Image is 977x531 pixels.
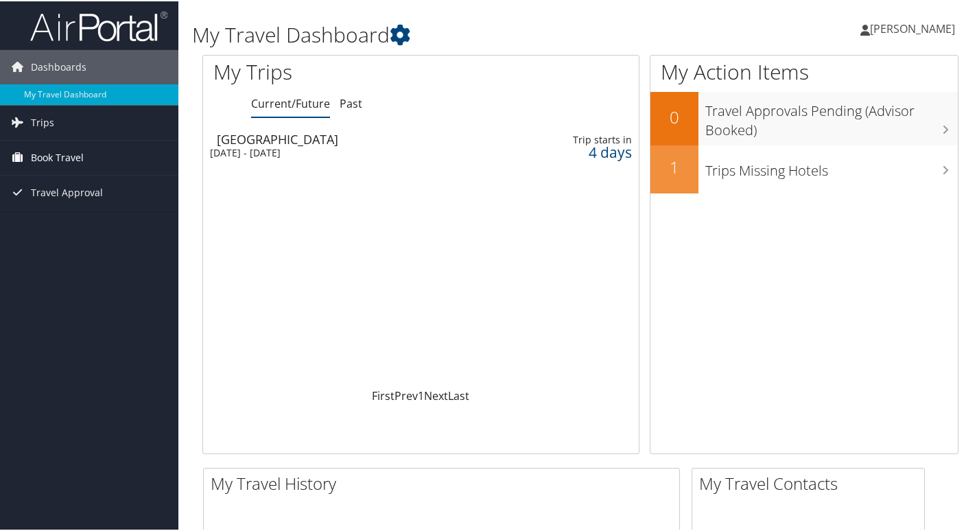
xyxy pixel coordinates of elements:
[418,387,424,402] a: 1
[217,132,491,144] div: [GEOGRAPHIC_DATA]
[30,9,167,41] img: airportal-logo.png
[534,145,631,157] div: 4 days
[650,56,958,85] h1: My Action Items
[192,19,710,48] h1: My Travel Dashboard
[213,56,447,85] h1: My Trips
[448,387,469,402] a: Last
[870,20,955,35] span: [PERSON_NAME]
[650,91,958,143] a: 0Travel Approvals Pending (Advisor Booked)
[860,7,969,48] a: [PERSON_NAME]
[31,104,54,139] span: Trips
[211,471,679,494] h2: My Travel History
[395,387,418,402] a: Prev
[340,95,362,110] a: Past
[650,144,958,192] a: 1Trips Missing Hotels
[650,104,698,128] h2: 0
[31,174,103,209] span: Travel Approval
[251,95,330,110] a: Current/Future
[534,132,631,145] div: Trip starts in
[31,49,86,83] span: Dashboards
[31,139,84,174] span: Book Travel
[699,471,924,494] h2: My Travel Contacts
[650,154,698,178] h2: 1
[705,153,958,179] h3: Trips Missing Hotels
[372,387,395,402] a: First
[424,387,448,402] a: Next
[705,93,958,139] h3: Travel Approvals Pending (Advisor Booked)
[210,145,484,158] div: [DATE] - [DATE]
